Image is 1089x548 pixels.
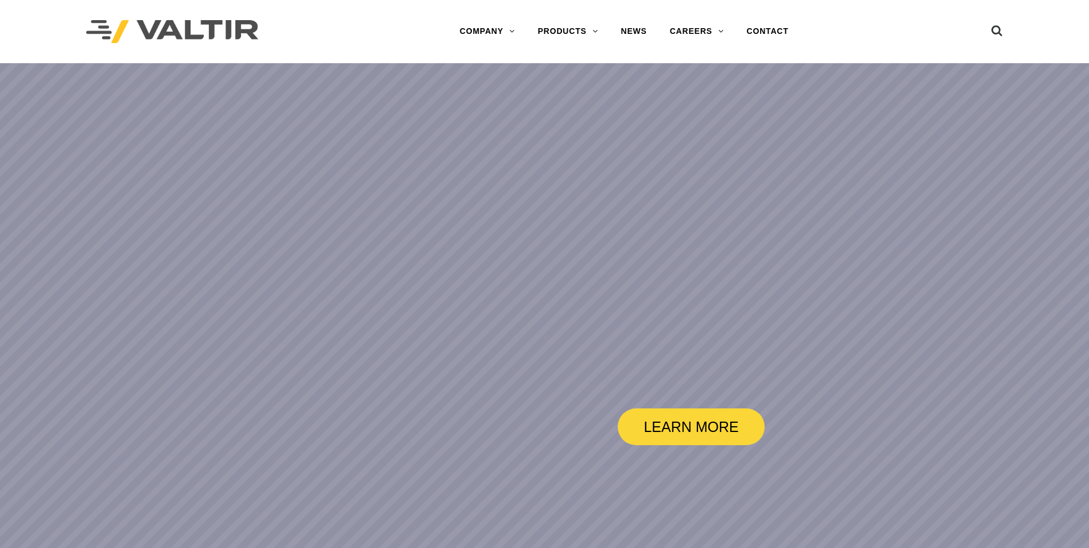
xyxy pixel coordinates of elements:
[448,20,526,43] a: COMPANY
[86,20,258,44] img: Valtir
[526,20,610,43] a: PRODUCTS
[618,408,765,445] a: LEARN MORE
[610,20,658,43] a: NEWS
[658,20,735,43] a: CAREERS
[735,20,800,43] a: CONTACT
